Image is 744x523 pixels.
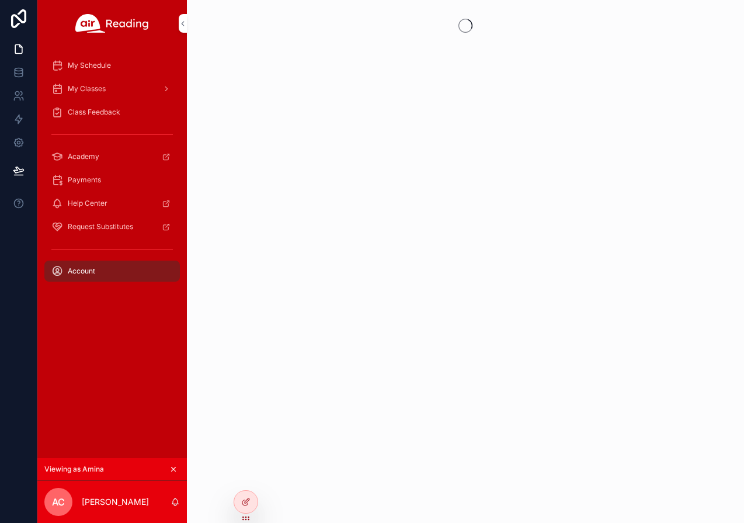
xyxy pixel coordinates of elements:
a: Request Substitutes [44,216,180,237]
p: [PERSON_NAME] [82,496,149,508]
div: scrollable content [37,47,187,297]
span: Help Center [68,199,107,208]
span: AC [52,495,65,509]
a: Payments [44,169,180,191]
span: Request Substitutes [68,222,133,231]
a: Class Feedback [44,102,180,123]
a: Account [44,261,180,282]
span: Payments [68,175,101,185]
img: App logo [75,14,149,33]
span: My Schedule [68,61,111,70]
a: Help Center [44,193,180,214]
span: Academy [68,152,99,161]
a: My Classes [44,78,180,99]
span: Class Feedback [68,108,120,117]
span: My Classes [68,84,106,93]
span: Account [68,266,95,276]
span: Viewing as Amina [44,465,104,474]
a: My Schedule [44,55,180,76]
a: Academy [44,146,180,167]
